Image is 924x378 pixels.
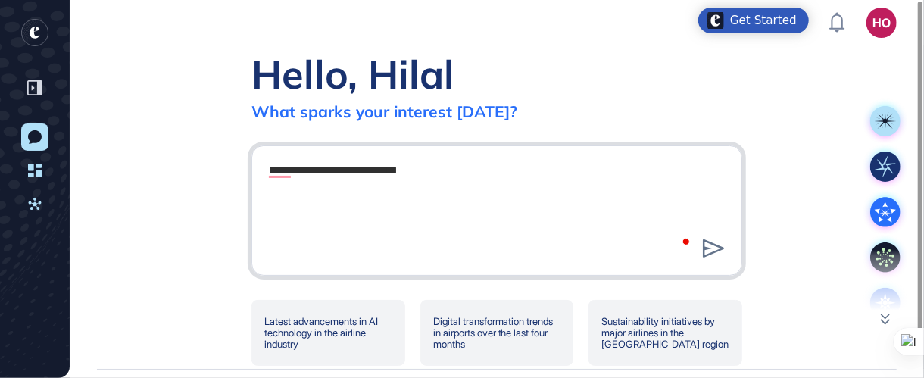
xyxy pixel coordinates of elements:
div: entrapeer-logo [21,19,48,46]
div: Get Started [730,13,797,28]
div: Open Get Started checklist [698,8,809,33]
div: What sparks your interest [DATE]? [251,102,517,121]
button: HO [866,8,897,38]
div: Hello, Hilal [251,49,454,98]
div: Sustainability initiatives by major airlines in the [GEOGRAPHIC_DATA] region [588,300,742,366]
textarea: To enrich screen reader interactions, please activate Accessibility in Grammarly extension settings [260,155,734,261]
div: Latest advancements in AI technology in the airline industry [251,300,405,366]
img: launcher-image-alternative-text [707,12,724,29]
div: Digital transformation trends in airports over the last four months [420,300,574,366]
